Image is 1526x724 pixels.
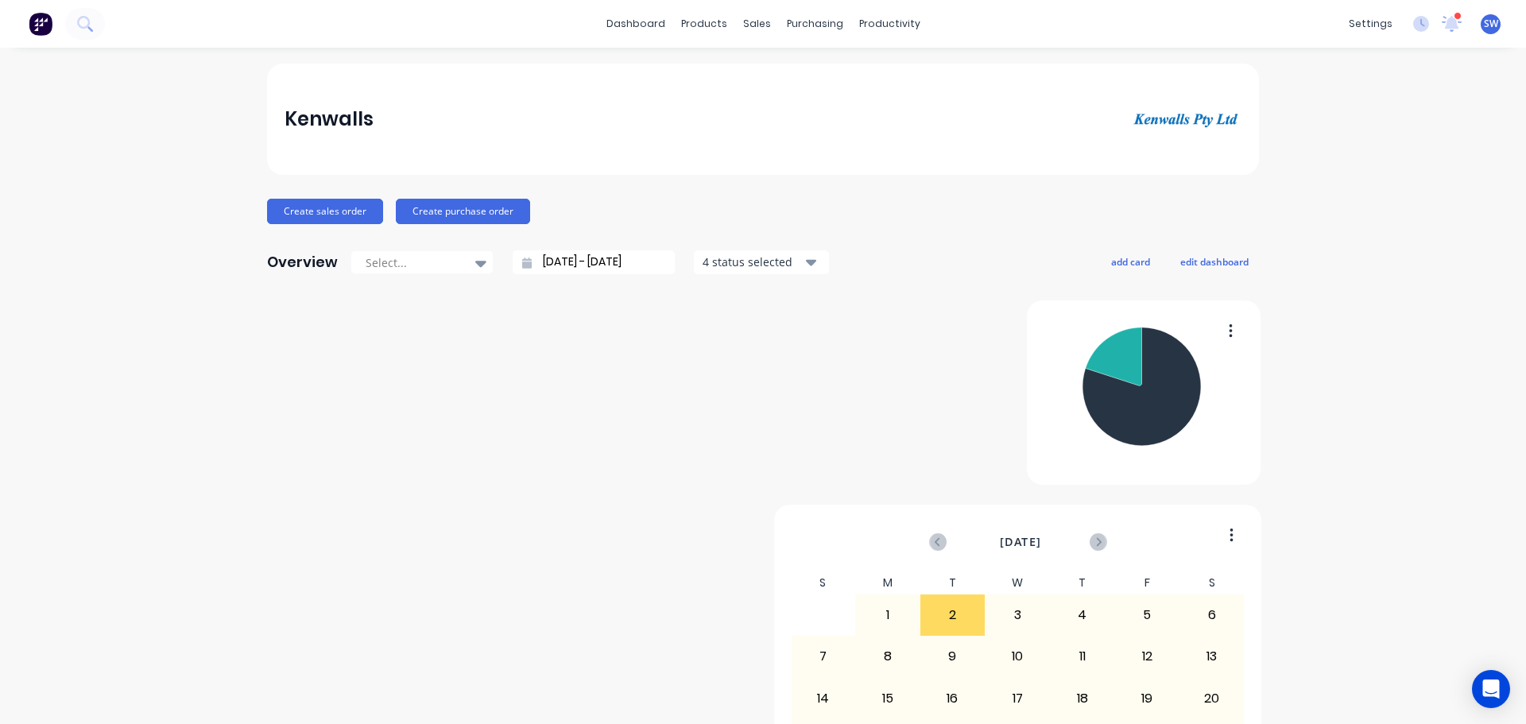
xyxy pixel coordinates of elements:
img: Factory [29,12,52,36]
div: 3 [986,595,1049,635]
div: 8 [856,637,920,676]
button: Create purchase order [396,199,530,224]
div: T [1050,571,1115,594]
div: 12 [1115,637,1179,676]
div: 14 [792,679,855,718]
div: sales [735,12,779,36]
button: 4 status selected [694,250,829,274]
button: Create sales order [267,199,383,224]
div: 4 status selected [703,254,803,270]
span: [DATE] [1000,533,1041,551]
div: 5 [1115,595,1179,635]
div: 18 [1051,679,1114,718]
div: 20 [1180,679,1244,718]
span: SW [1484,17,1498,31]
div: 11 [1051,637,1114,676]
div: 17 [986,679,1049,718]
div: products [673,12,735,36]
div: W [985,571,1050,594]
div: 10 [986,637,1049,676]
div: 13 [1180,637,1244,676]
div: Kenwalls [285,103,374,135]
div: 1 [856,595,920,635]
div: 16 [921,679,985,718]
div: Open Intercom Messenger [1472,670,1510,708]
button: edit dashboard [1170,251,1259,272]
div: 4 [1051,595,1114,635]
div: M [855,571,920,594]
div: S [791,571,856,594]
a: dashboard [598,12,673,36]
div: purchasing [779,12,851,36]
img: Kenwalls [1130,109,1241,129]
div: 6 [1180,595,1244,635]
div: F [1114,571,1179,594]
div: productivity [851,12,928,36]
div: 2 [921,595,985,635]
div: S [1179,571,1245,594]
button: add card [1101,251,1160,272]
div: 15 [856,679,920,718]
div: 9 [921,637,985,676]
div: settings [1341,12,1400,36]
div: Overview [267,246,338,278]
div: 19 [1115,679,1179,718]
div: T [920,571,986,594]
div: 7 [792,637,855,676]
